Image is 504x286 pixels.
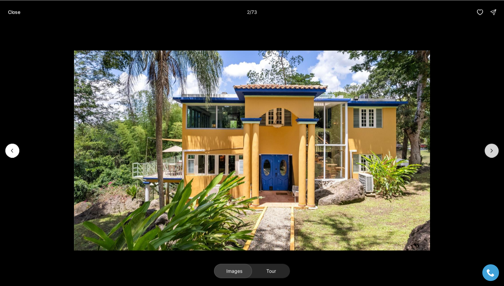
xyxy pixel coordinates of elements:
p: 2 / 73 [247,9,257,15]
button: Next slide [485,144,499,158]
button: Previous slide [5,144,19,158]
p: Close [8,9,20,15]
button: Tour [252,264,290,278]
button: Close [4,5,24,19]
button: Images [214,264,252,278]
